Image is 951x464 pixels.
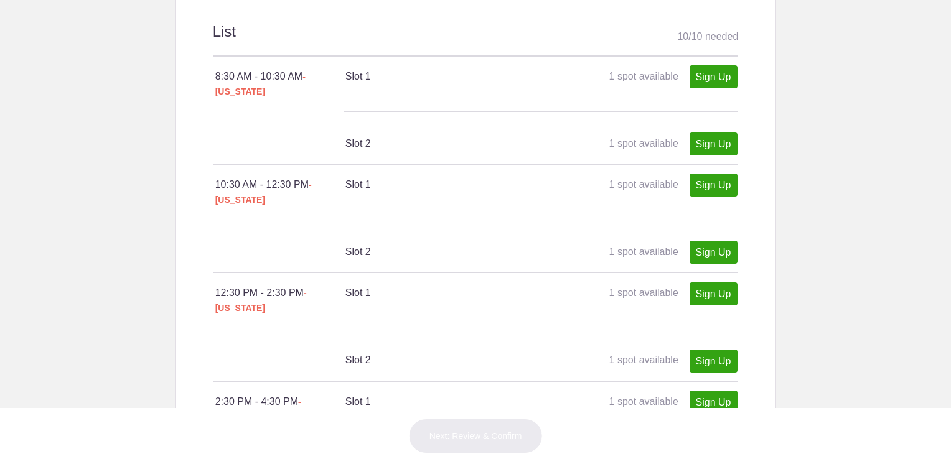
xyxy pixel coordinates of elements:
span: 1 spot available [609,287,678,298]
h4: Slot 1 [345,285,541,300]
a: Sign Up [690,132,738,155]
div: 2:30 PM - 4:30 PM [215,394,345,424]
h4: Slot 2 [345,244,541,259]
span: 1 spot available [609,138,678,149]
span: 1 spot available [609,71,678,81]
a: Sign Up [690,391,738,414]
div: 8:30 AM - 10:30 AM [215,69,345,99]
button: Next: Review & Confirm [409,419,543,453]
a: Sign Up [690,65,738,88]
span: 1 spot available [609,179,678,190]
div: 10:30 AM - 12:30 PM [215,177,345,207]
a: Sign Up [690,350,738,373]
h4: Slot 2 [345,136,541,151]
h4: Slot 1 [345,394,541,409]
a: Sign Up [690,282,738,305]
h4: Slot 1 [345,177,541,192]
span: - [US_STATE] [215,288,307,313]
h4: Slot 1 [345,69,541,84]
span: 1 spot available [609,355,678,365]
h4: Slot 2 [345,353,541,368]
span: - [US_STATE] [215,397,301,422]
div: 10 10 needed [677,27,738,46]
span: - [US_STATE] [215,180,312,205]
span: 1 spot available [609,396,678,407]
span: / [688,31,691,42]
a: Sign Up [690,241,738,264]
h2: List [213,21,739,57]
span: 1 spot available [609,246,678,257]
span: - [US_STATE] [215,72,306,96]
div: 12:30 PM - 2:30 PM [215,285,345,315]
a: Sign Up [690,174,738,197]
